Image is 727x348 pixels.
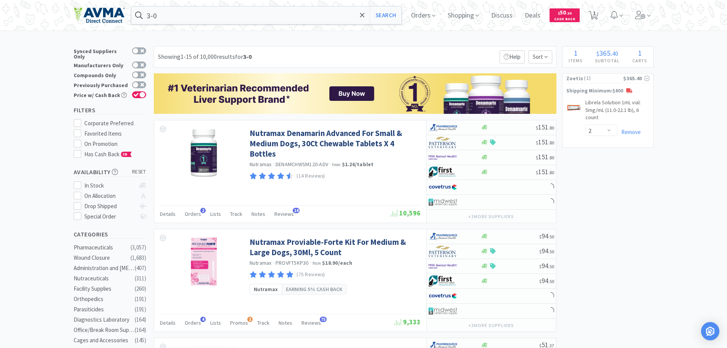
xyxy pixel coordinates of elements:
[596,50,599,57] span: $
[74,243,135,252] div: Pharmaceuticals
[429,167,457,178] img: 67d67680309e4a0bb49a5ff0391dcc42_6.png
[429,137,457,148] img: f5e969b455434c6296c6d81ef179fa71_3.png
[185,319,201,326] span: Orders
[536,123,554,131] span: 151
[539,234,542,240] span: $
[158,52,251,62] div: Showing 1-15 of 10,000 results
[74,264,135,273] div: Administration and [MEDICAL_DATA]
[464,211,517,222] button: +3more suppliers
[135,325,146,335] div: ( 164 )
[612,50,618,57] span: 40
[74,274,135,283] div: Nutraceuticals
[74,168,146,176] h5: Availability
[250,161,272,168] a: Nutramax
[230,319,248,326] span: Promos
[301,319,321,326] span: Reviews
[250,284,347,295] a: NutramaxEarning 5% Cash Back
[274,210,294,217] span: Reviews
[257,319,269,326] span: Track
[536,125,538,131] span: $
[563,57,589,64] h4: Items
[74,315,135,324] div: Diagnostics Laboratory
[488,12,516,19] a: Discuss
[539,276,554,285] span: 94
[84,202,135,211] div: Drop Shipped
[84,151,132,158] span: Has Cash Back
[200,317,206,322] span: 4
[135,305,146,314] div: ( 191 )
[297,271,325,279] p: (75 Reviews)
[135,284,146,293] div: ( 260 )
[599,48,611,58] span: 365
[185,210,201,217] span: Orders
[566,100,582,116] img: 785c64e199cf44e2995fcd9fe632243a_593237.jpeg
[131,243,146,252] div: ( 3,057 )
[536,155,538,160] span: $
[395,317,421,326] span: 9,333
[585,99,650,125] a: Librela Solution 1mL vial: 5mg/mL (11.0-22.1 lb), 6 count
[589,57,626,64] h4: Subtotal
[429,196,457,208] img: 4dd14cff54a648ac9e977f0c5da9bc2e_5.png
[310,259,311,266] span: ·
[293,208,300,213] span: 14
[135,315,146,324] div: ( 164 )
[617,128,641,136] a: Remove
[536,152,554,161] span: 151
[322,259,352,266] strong: $18.90 / each
[566,74,584,83] span: Zoetis
[429,246,457,257] img: f5e969b455434c6296c6d81ef179fa71_3.png
[429,152,457,163] img: f6b2451649754179b5b4e0c70c3f7cb0_2.png
[135,274,146,283] div: ( 311 )
[626,57,653,64] h4: Carts
[536,140,538,146] span: $
[638,48,642,58] span: 1
[210,210,221,217] span: Lists
[566,11,572,16] span: . 20
[539,231,554,240] span: 94
[539,264,542,269] span: $
[160,210,176,217] span: Details
[179,237,229,286] img: f9229c88d5e547788f031a356f07c096_405673.png
[84,212,135,221] div: Special Order
[563,87,653,95] p: Shipping Minimum: $400
[558,9,572,16] span: 50
[539,246,554,255] span: 94
[230,210,242,217] span: Track
[342,161,374,168] strong: $1.26 / tablet
[74,47,128,59] div: Synced Suppliers Only
[529,50,552,63] span: Sort
[548,170,554,175] span: . 80
[243,53,251,60] strong: 3-0
[74,62,128,68] div: Manufacturers Only
[429,231,457,242] img: 7915dbd3f8974342a4dc3feb8efc1740_58.png
[254,285,278,293] span: Nutramax
[250,128,419,159] a: Nutramax Denamarin Advanced For Small & Medium Dogs, 30Ct Chewable Tablets X 4 Bottles
[74,106,146,115] h5: Filters
[429,275,457,287] img: 67d67680309e4a0bb49a5ff0391dcc42_6.png
[391,209,421,217] span: 10,596
[273,259,274,266] span: ·
[74,230,146,239] h5: Categories
[74,305,135,314] div: Parasiticides
[84,139,146,149] div: On Promotion
[84,119,146,128] div: Corporate Preferred
[276,259,309,266] span: PROVFT5KP30
[250,259,272,266] a: Nutramax
[589,49,626,57] div: .
[429,290,457,302] img: 77fca1acd8b6420a9015268ca798ef17_1.png
[574,48,577,58] span: 1
[154,73,556,114] img: 09d856ddb7bf469c8965b470d24f6bc5.png
[84,191,135,201] div: On Allocation
[554,17,575,22] span: Cash Back
[522,12,543,19] a: Deals
[135,336,146,345] div: ( 145 )
[74,81,128,88] div: Previously Purchased
[536,138,554,146] span: 151
[74,91,128,98] div: Price w/ Cash Back
[548,125,554,131] span: . 80
[539,261,554,270] span: 94
[179,128,229,178] img: e7a8b98d9e2d4c3cbff9f4e4785f1c87_406122.png
[586,13,601,20] a: 1
[210,319,221,326] span: Lists
[286,285,342,293] span: Earning 5% Cash Back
